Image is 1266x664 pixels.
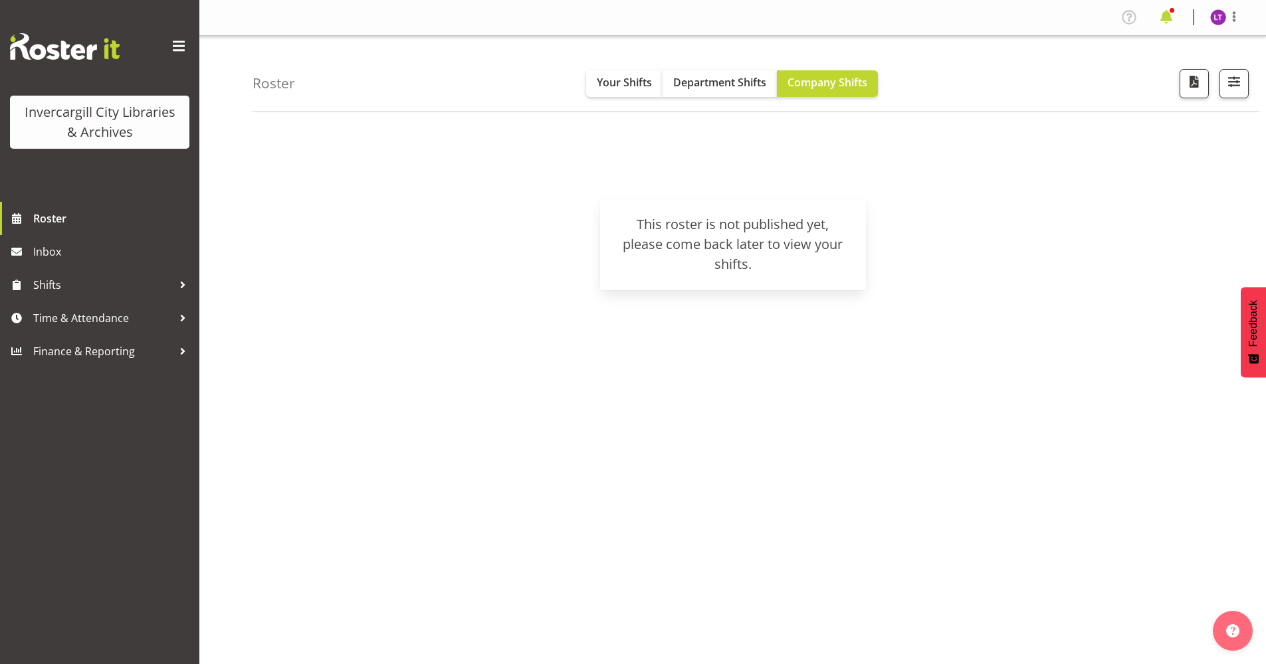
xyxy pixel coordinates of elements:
button: Your Shifts [586,70,663,97]
button: Filter Shifts [1219,69,1249,98]
span: Roster [33,208,193,228]
img: help-xxl-2.png [1226,624,1239,637]
button: Download a PDF of the roster for the current day [1180,69,1209,98]
span: Company Shifts [788,75,867,90]
span: Your Shifts [597,75,652,90]
button: Company Shifts [777,70,878,97]
span: Shifts [33,275,173,295]
h4: Roster [253,76,295,91]
img: lyndsay-tautari11676.jpg [1210,9,1226,25]
span: Department Shifts [673,75,766,90]
span: Time & Attendance [33,308,173,328]
div: This roster is not published yet, please come back later to view your shifts. [616,214,850,274]
span: Feedback [1247,300,1259,347]
div: Invercargill City Libraries & Archives [23,102,176,142]
img: Rosterit website logo [10,33,120,60]
button: Department Shifts [663,70,777,97]
span: Inbox [33,242,193,262]
button: Feedback - Show survey [1241,287,1266,377]
span: Finance & Reporting [33,341,173,361]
